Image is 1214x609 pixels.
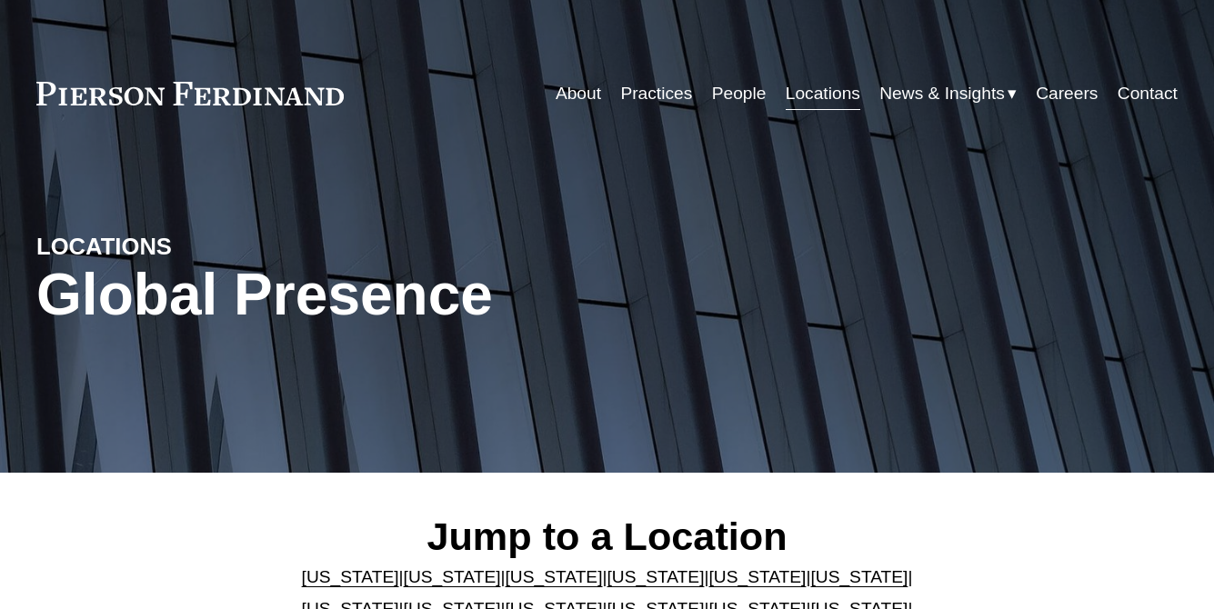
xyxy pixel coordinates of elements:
[36,232,322,262] h4: LOCATIONS
[1036,76,1098,111] a: Careers
[620,76,692,111] a: Practices
[404,567,501,586] a: [US_STATE]
[302,567,399,586] a: [US_STATE]
[274,513,939,560] h2: Jump to a Location
[712,76,767,111] a: People
[879,76,1017,111] a: folder dropdown
[506,567,603,586] a: [US_STATE]
[810,567,908,586] a: [US_STATE]
[786,76,860,111] a: Locations
[556,76,601,111] a: About
[879,78,1005,110] span: News & Insights
[607,567,705,586] a: [US_STATE]
[36,262,798,328] h1: Global Presence
[1118,76,1178,111] a: Contact
[708,567,806,586] a: [US_STATE]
